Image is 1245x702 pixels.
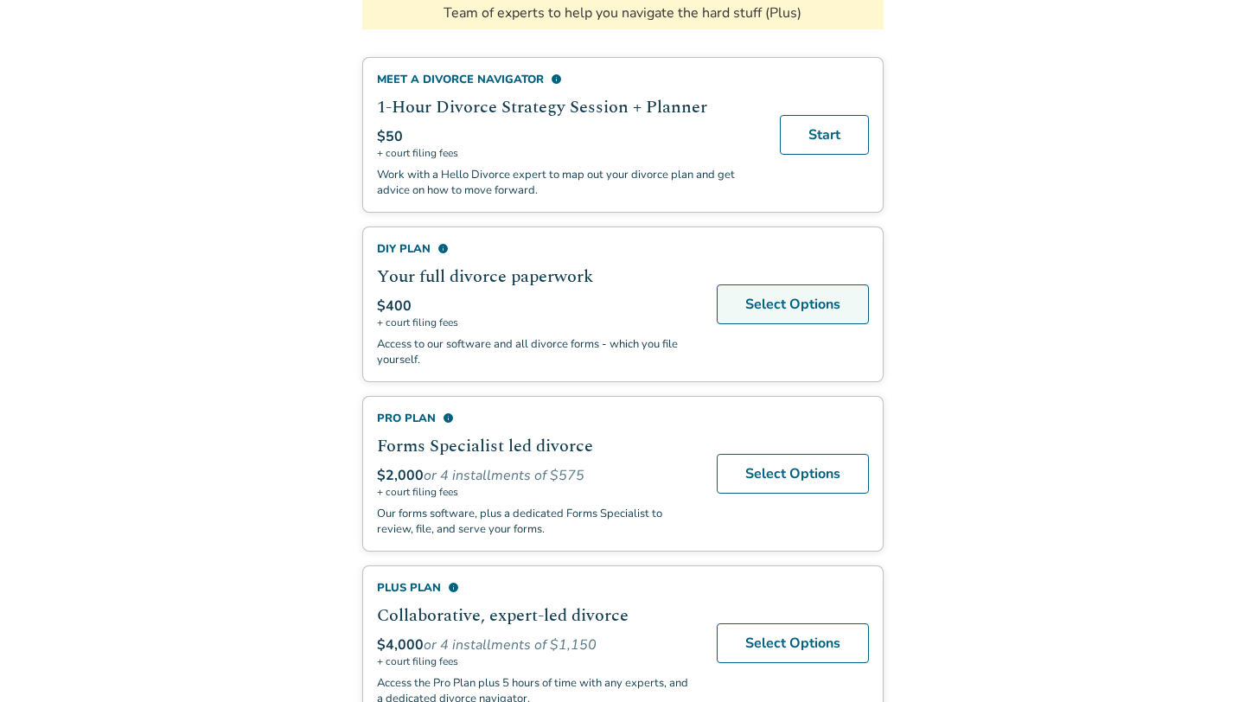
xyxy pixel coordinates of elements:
[377,316,696,329] span: + court filing fees
[1159,619,1245,702] iframe: Chat Widget
[377,167,759,198] p: Work with a Hello Divorce expert to map out your divorce plan and get advice on how to move forward.
[377,264,696,290] h2: Your full divorce paperwork
[377,72,759,87] div: Meet a divorce navigator
[377,485,696,499] span: + court filing fees
[443,412,454,424] span: info
[717,284,869,324] a: Select Options
[377,506,696,537] p: Our forms software, plus a dedicated Forms Specialist to review, file, and serve your forms.
[377,580,696,596] div: Plus Plan
[377,466,696,485] div: or 4 installments of $575
[717,454,869,494] a: Select Options
[377,635,424,654] span: $4,000
[377,466,424,485] span: $2,000
[377,635,696,654] div: or 4 installments of $1,150
[377,297,412,316] span: $400
[377,411,696,426] div: Pro Plan
[437,243,449,254] span: info
[551,73,562,85] span: info
[444,3,801,22] li: Team of experts to help you navigate the hard stuff (Plus)
[717,623,869,663] a: Select Options
[377,94,759,120] h2: 1-Hour Divorce Strategy Session + Planner
[448,582,459,593] span: info
[377,336,696,367] p: Access to our software and all divorce forms - which you file yourself.
[377,241,696,257] div: DIY Plan
[377,603,696,629] h2: Collaborative, expert-led divorce
[377,654,696,668] span: + court filing fees
[377,146,759,160] span: + court filing fees
[780,115,869,155] a: Start
[377,127,403,146] span: $50
[377,433,696,459] h2: Forms Specialist led divorce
